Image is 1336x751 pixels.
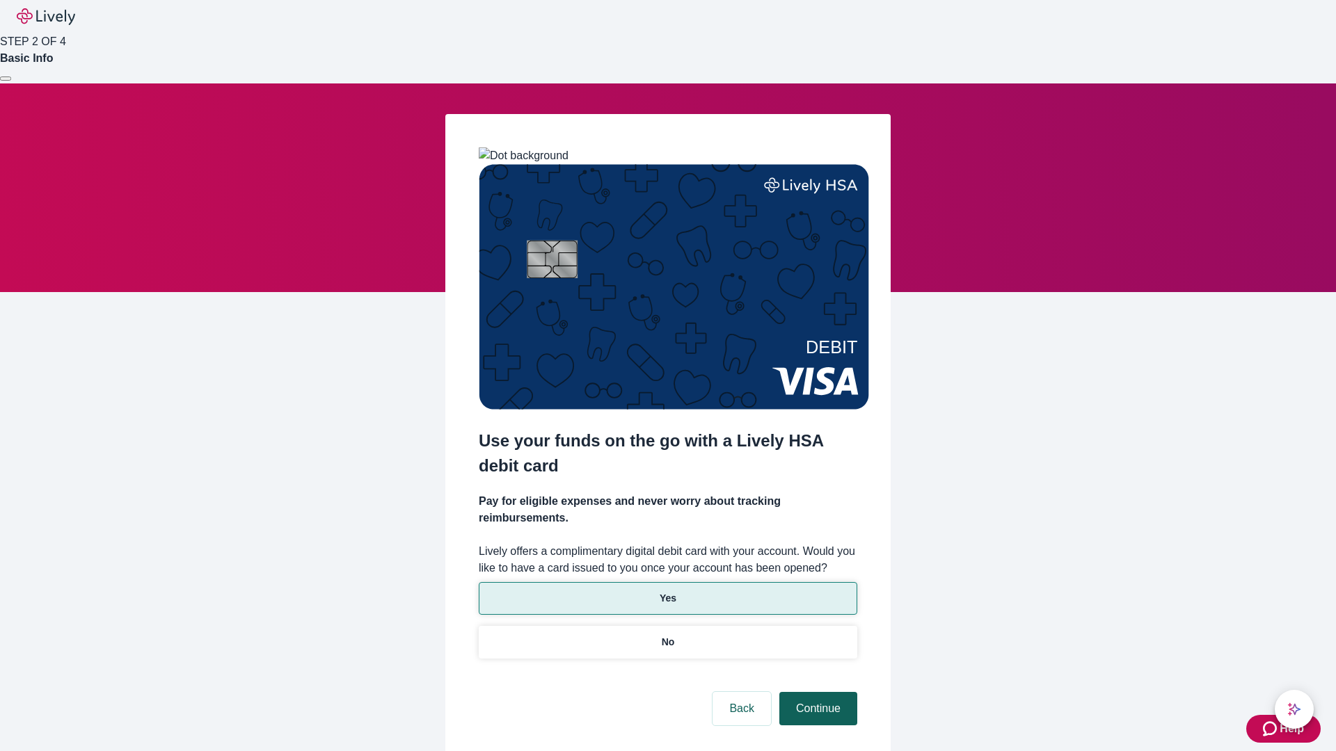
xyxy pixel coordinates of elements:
img: Dot background [479,147,568,164]
p: No [662,635,675,649]
label: Lively offers a complimentary digital debit card with your account. Would you like to have a card... [479,543,857,576]
span: Help [1280,720,1304,737]
svg: Lively AI Assistant [1287,702,1301,716]
button: chat [1275,690,1314,729]
button: Zendesk support iconHelp [1246,715,1321,743]
h4: Pay for eligible expenses and never worry about tracking reimbursements. [479,493,857,526]
svg: Zendesk support icon [1263,720,1280,737]
h2: Use your funds on the go with a Lively HSA debit card [479,428,857,478]
img: Lively [17,8,75,25]
button: No [479,626,857,659]
button: Back [713,692,771,725]
button: Continue [779,692,857,725]
img: Debit card [479,164,869,410]
button: Yes [479,582,857,615]
p: Yes [660,591,676,606]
